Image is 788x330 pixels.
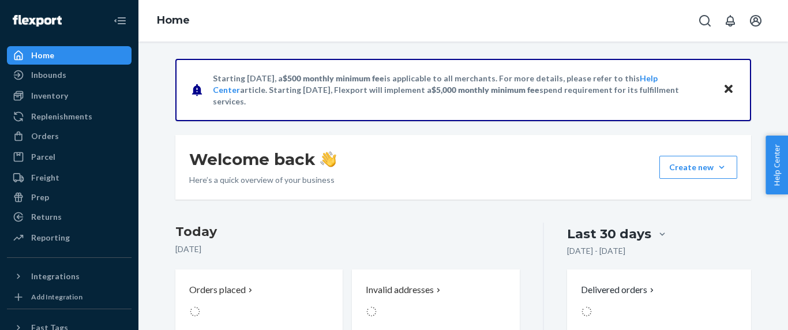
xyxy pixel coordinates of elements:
div: Replenishments [31,111,92,122]
a: Add Integration [7,290,132,304]
button: Integrations [7,267,132,286]
p: Orders placed [189,283,246,297]
a: Inventory [7,87,132,105]
ol: breadcrumbs [148,4,199,37]
div: Prep [31,192,49,203]
a: Home [157,14,190,27]
div: Inventory [31,90,68,102]
span: $5,000 monthly minimum fee [431,85,539,95]
div: Returns [31,211,62,223]
img: Flexport logo [13,15,62,27]
div: Freight [31,172,59,183]
div: Add Integration [31,292,82,302]
span: $500 monthly minimum fee [283,73,384,83]
a: Freight [7,168,132,187]
button: Help Center [766,136,788,194]
button: Delivered orders [581,283,656,297]
a: Home [7,46,132,65]
div: Integrations [31,271,80,282]
div: Last 30 days [567,225,651,243]
h1: Welcome back [189,149,336,170]
a: Inbounds [7,66,132,84]
a: Replenishments [7,107,132,126]
div: Inbounds [31,69,66,81]
a: Reporting [7,228,132,247]
button: Close [721,81,736,98]
p: Starting [DATE], a is applicable to all merchants. For more details, please refer to this article... [213,73,712,107]
a: Parcel [7,148,132,166]
a: Returns [7,208,132,226]
h3: Today [175,223,520,241]
button: Open Search Box [693,9,716,32]
p: Invalid addresses [366,283,434,297]
p: Here’s a quick overview of your business [189,174,336,186]
a: Prep [7,188,132,207]
div: Orders [31,130,59,142]
img: hand-wave emoji [320,151,336,167]
div: Parcel [31,151,55,163]
button: Open notifications [719,9,742,32]
button: Close Navigation [108,9,132,32]
button: Create new [659,156,737,179]
button: Open account menu [744,9,767,32]
p: [DATE] - [DATE] [567,245,625,257]
div: Reporting [31,232,70,243]
p: [DATE] [175,243,520,255]
a: Orders [7,127,132,145]
div: Home [31,50,54,61]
